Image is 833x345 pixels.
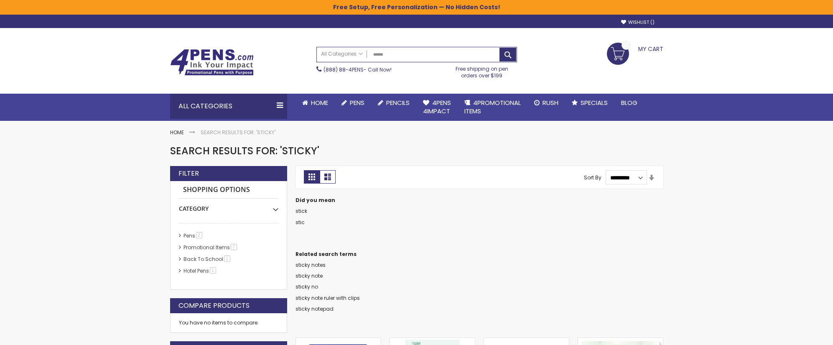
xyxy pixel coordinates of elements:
dt: Did you mean [295,197,663,204]
span: 7 [231,244,237,250]
dt: Related search terms [295,251,663,258]
a: All Categories [317,47,367,61]
div: Free shipping on pen orders over $199 [447,62,517,79]
span: 2 [196,232,202,238]
span: 4PROMOTIONAL ITEMS [464,98,521,115]
strong: Filter [178,169,199,178]
a: (888) 88-4PENS [324,66,364,73]
div: Category [179,199,278,213]
a: Pens [335,94,371,112]
span: Specials [581,98,608,107]
a: 4PROMOTIONALITEMS [458,94,527,121]
span: 1 [210,267,216,273]
a: Home [170,129,184,136]
a: Rush [527,94,565,112]
span: - Call Now! [324,66,392,73]
a: Pencils [371,94,416,112]
span: 1 [224,256,230,262]
a: Pens2 [181,232,205,239]
a: stic [295,219,305,226]
a: Home [295,94,335,112]
a: 4Pens4impact [416,94,458,121]
a: Promotional Items7 [181,244,240,251]
div: You have no items to compare. [170,313,287,333]
span: Rush [543,98,558,107]
strong: Shopping Options [179,181,278,199]
span: 4Pens 4impact [423,98,451,115]
a: sticky no [295,283,318,290]
a: Blog [614,94,644,112]
a: sticky notepad [295,305,334,312]
label: Sort By [584,174,601,181]
span: Blog [621,98,637,107]
strong: Search results for: 'sticky' [201,129,275,136]
a: Souvenir Sticky Note 4" x 3" Pad, 50 sheet - Full-Color Imprint [484,337,569,345]
a: stick [295,207,307,215]
a: Wishlist [621,19,655,26]
img: 4Pens Custom Pens and Promotional Products [170,49,254,76]
a: Souvenir® Sticky Note™ 3" x 3" Pad, 50 sheet - Full-Color Imprint [578,337,663,345]
a: sticky note [295,272,323,279]
span: Pencils [386,98,410,107]
a: Specials [565,94,614,112]
span: Search results for: 'sticky' [170,144,319,158]
strong: Grid [304,170,320,184]
a: Promotional Sticky Note Set with Paper Clips and Ruler [296,337,381,345]
strong: Compare Products [178,301,250,310]
span: Home [311,98,328,107]
a: Souvenir Sticky Note 4" x 6" Pad, 25 sheet - Full-Color Imprint [390,337,475,345]
a: sticky note ruler with clips [295,294,360,302]
div: All Categories [170,94,287,119]
a: sticky notes [295,261,326,268]
a: Back To School1 [181,256,233,263]
span: All Categories [321,51,363,57]
a: Hotel Pens​1 [181,267,219,274]
span: Pens [350,98,364,107]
